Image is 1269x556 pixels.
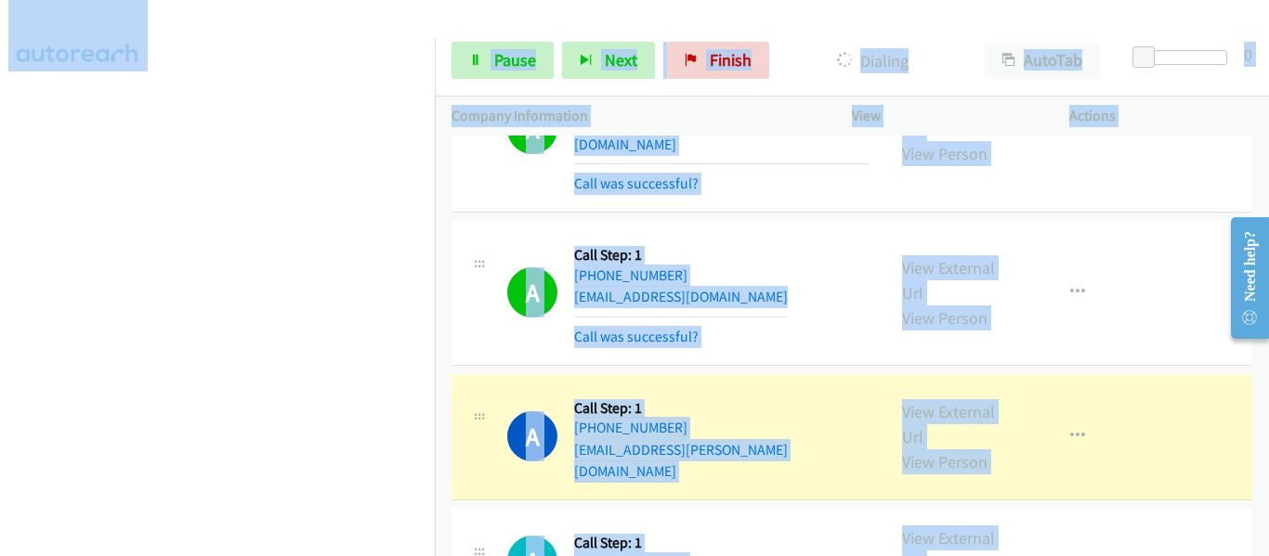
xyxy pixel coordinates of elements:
a: [PHONE_NUMBER] [574,419,687,436]
h5: Call Step: 1 [574,399,869,418]
a: [PHONE_NUMBER] [574,266,687,284]
span: Pause [494,49,536,71]
h5: Call Step: 1 [574,246,788,265]
h5: Call Step: 1 [574,534,788,552]
a: View External Url [902,401,995,447]
div: 0 [1244,42,1252,67]
h1: A [507,267,557,317]
iframe: Resource Center [1215,204,1269,352]
a: View Person [902,143,988,164]
a: [EMAIL_ADDRESS][DOMAIN_NAME] [574,288,788,305]
a: View Person [902,451,988,472]
a: Pause [451,42,554,79]
a: Call was successful? [574,328,699,345]
p: Dialing [794,48,951,73]
h1: A [507,411,557,461]
a: [PERSON_NAME][EMAIL_ADDRESS][DOMAIN_NAME] [574,113,788,153]
p: View [852,105,1036,127]
a: [EMAIL_ADDRESS][PERSON_NAME][DOMAIN_NAME] [574,441,788,481]
button: Next [562,42,655,79]
span: Next [605,49,637,71]
a: Call was successful? [574,175,699,192]
a: View Person [902,307,988,329]
p: Actions [1069,105,1253,127]
a: View External Url [902,257,995,304]
p: Company Information [451,105,818,127]
span: Finish [710,49,752,71]
button: AutoTab [985,42,1100,79]
a: Finish [667,42,769,79]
